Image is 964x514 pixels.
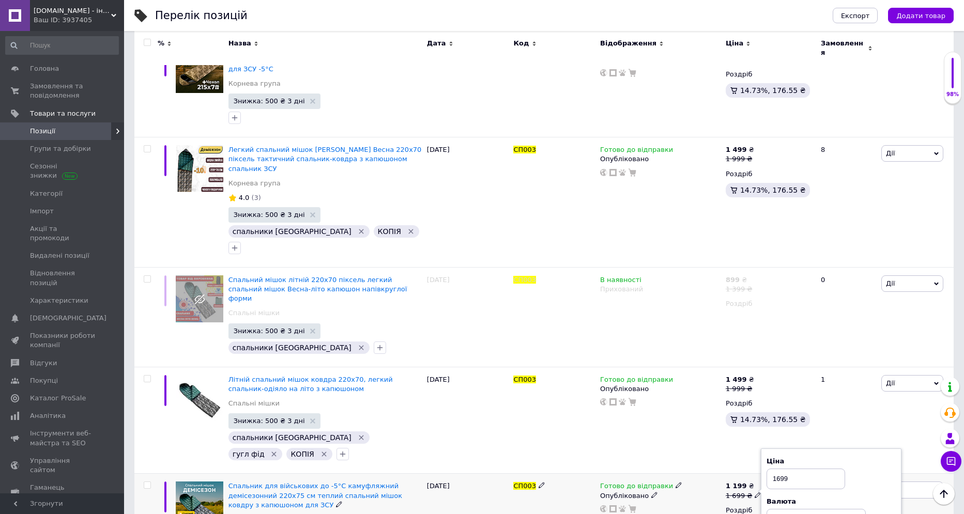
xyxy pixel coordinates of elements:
span: Позиції [30,127,55,136]
span: 14.73%, 176.55 ₴ [740,86,806,95]
span: Замовлення [821,39,865,57]
div: Ціна [767,457,896,466]
span: КОПІЯ [378,227,401,236]
span: гугл фід [233,450,265,458]
span: Покупці [30,376,58,385]
svg: Видалити мітку [357,227,365,236]
div: Роздріб [726,169,812,179]
img: Спальник тактический демисезонный пиксель для военных 220х75 см теплый спальный мешок одеяло для ... [176,45,223,93]
svg: Видалити мітку [357,344,365,352]
span: Аналітика [30,411,66,420]
a: Спальний мішок літній 220х70 піксель легкий спальний мішок Весна-літо капюшон напівкруглої форми [228,276,407,302]
span: Готово до відправки [600,146,673,157]
div: [DATE] [424,367,511,474]
span: Дії [886,379,895,387]
span: Товари та послуги [30,109,96,118]
span: Замовлення та повідомлення [30,82,96,100]
a: Спальник для військових до -5°С камуфляжний демісезонний 220х75 см теплий спальний мішок ковдру з... [228,482,402,508]
a: Корнева група [228,179,281,188]
div: 1 999 ₴ [726,384,754,394]
div: Роздріб [726,299,812,308]
a: Спальні мішки [228,399,280,408]
img: Летний спальный мешок одеяло 220х70, легкий спальник-одеяло на лето с капюшоном [176,375,223,423]
span: Інструменти веб-майстра та SEO [30,429,96,447]
a: Спальник тактичний демісезонний піксель для військових 220х75 см теплий спальний мішок ковдра для... [228,46,419,72]
span: Знижка: 500 ₴ 3 дні [234,328,305,334]
span: Управління сайтом [30,456,96,475]
span: Каталог ProSale [30,394,86,403]
div: [DATE] [424,38,511,137]
span: Видалені позиції [30,251,89,260]
span: Показники роботи компанії [30,331,96,350]
span: Додати товар [896,12,945,20]
span: (3) [251,194,261,201]
span: СП003 [513,376,536,383]
span: Головна [30,64,59,73]
span: СП003 [513,276,536,284]
div: Перелік позицій [155,10,248,21]
span: спальники [GEOGRAPHIC_DATA] [233,344,351,352]
span: % [158,39,164,48]
div: 1 699 ₴ [726,491,761,501]
div: ₴ [726,481,761,491]
svg: Видалити мітку [320,450,328,458]
div: 98% [944,91,961,98]
b: 1 499 [726,146,747,153]
span: КОПІЯ [290,450,314,458]
input: Пошук [5,36,119,55]
span: 14.73%, 176.55 ₴ [740,415,806,424]
b: 899 [726,276,740,284]
span: СП003 [513,146,536,153]
button: Додати товар [888,8,954,23]
div: 1 [815,38,879,137]
div: ₴ [726,275,752,285]
div: ₴ [726,375,754,384]
svg: Видалити мітку [270,450,278,458]
div: 8 [815,137,879,268]
div: 0 [815,267,879,367]
div: 1 399 ₴ [726,285,752,294]
span: Акції та промокоди [30,224,96,243]
div: [DATE] [424,267,511,367]
span: Знижка: 500 ₴ 3 дні [234,417,305,424]
div: Ваш ID: 3937405 [34,15,124,25]
span: Дії [886,149,895,157]
svg: Видалити мітку [357,433,365,442]
div: Роздріб [726,70,812,79]
span: спальники [GEOGRAPHIC_DATA] [233,227,351,236]
div: ₴ [726,145,754,154]
img: Легкий спальный мешок Лето Осень Весна 220х70 пиксель тактический спальник-одеяло с капюшоном спа... [176,145,223,193]
svg: Видалити мітку [407,227,415,236]
div: Опубліковано [600,154,721,164]
button: Експорт [833,8,878,23]
span: Назва [228,39,251,48]
span: спальники [GEOGRAPHIC_DATA] [233,433,351,442]
span: 4.0 [239,194,250,201]
span: Готово до відправки [600,376,673,386]
span: [DEMOGRAPHIC_DATA] [30,314,106,323]
span: Групи та добірки [30,144,91,153]
a: Літній спальний мішок ковдра 220х70, легкий спальник-одіяло на літо з капюшоном [228,376,393,393]
span: Дії [886,279,895,287]
span: Знижка: 500 ₴ 3 дні [234,98,305,104]
span: Сезонні знижки [30,162,96,180]
b: 1 199 [726,482,747,490]
div: Опубліковано [600,384,721,394]
div: 1 [815,367,879,474]
span: Характеристики [30,296,88,305]
div: Роздріб [726,399,812,408]
a: Легкий спальний мішок [PERSON_NAME] Весна 220х70 піксель тактичний спальник-ковдра з капюшоном сп... [228,146,422,172]
span: GoForest.shop - інтернет-магазин туристичного спорядження [34,6,111,15]
span: В наявності [600,276,641,287]
a: Спальні мішки [228,308,280,318]
span: Імпорт [30,207,54,216]
span: Експорт [841,12,870,20]
button: Чат з покупцем [941,451,961,472]
div: Валюта [767,497,896,506]
span: Відгуки [30,359,57,368]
